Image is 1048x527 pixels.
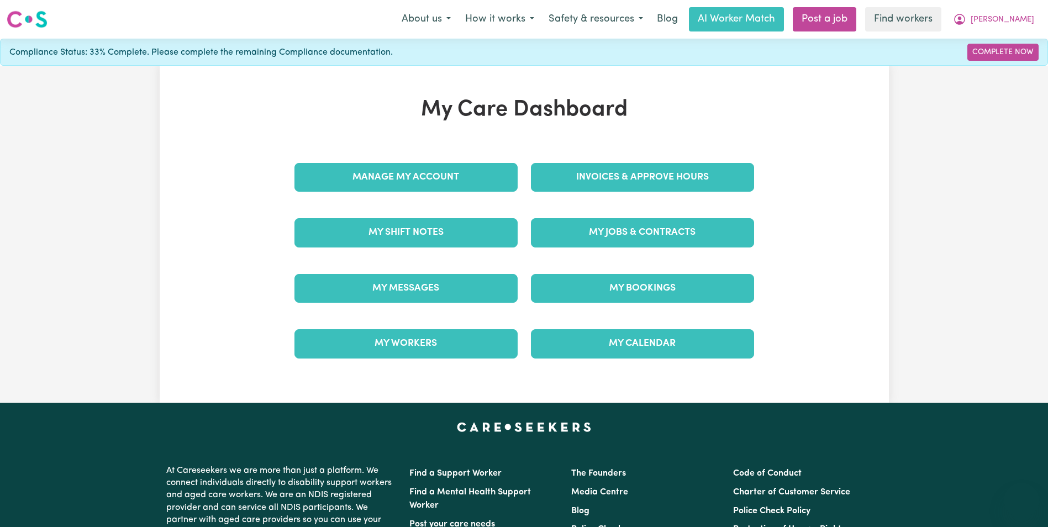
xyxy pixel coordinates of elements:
[409,488,531,510] a: Find a Mental Health Support Worker
[571,488,628,497] a: Media Centre
[294,329,518,358] a: My Workers
[733,469,802,478] a: Code of Conduct
[689,7,784,31] a: AI Worker Match
[294,163,518,192] a: Manage My Account
[531,163,754,192] a: Invoices & Approve Hours
[288,97,761,123] h1: My Care Dashboard
[7,7,48,32] a: Careseekers logo
[793,7,856,31] a: Post a job
[531,218,754,247] a: My Jobs & Contracts
[457,423,591,431] a: Careseekers home page
[946,8,1041,31] button: My Account
[294,218,518,247] a: My Shift Notes
[541,8,650,31] button: Safety & resources
[394,8,458,31] button: About us
[294,274,518,303] a: My Messages
[458,8,541,31] button: How it works
[409,469,502,478] a: Find a Support Worker
[967,44,1039,61] a: Complete Now
[865,7,941,31] a: Find workers
[531,329,754,358] a: My Calendar
[733,488,850,497] a: Charter of Customer Service
[733,507,810,515] a: Police Check Policy
[650,7,684,31] a: Blog
[971,14,1034,26] span: [PERSON_NAME]
[7,9,48,29] img: Careseekers logo
[9,46,393,59] span: Compliance Status: 33% Complete. Please complete the remaining Compliance documentation.
[531,274,754,303] a: My Bookings
[1004,483,1039,518] iframe: Button to launch messaging window
[571,469,626,478] a: The Founders
[571,507,589,515] a: Blog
